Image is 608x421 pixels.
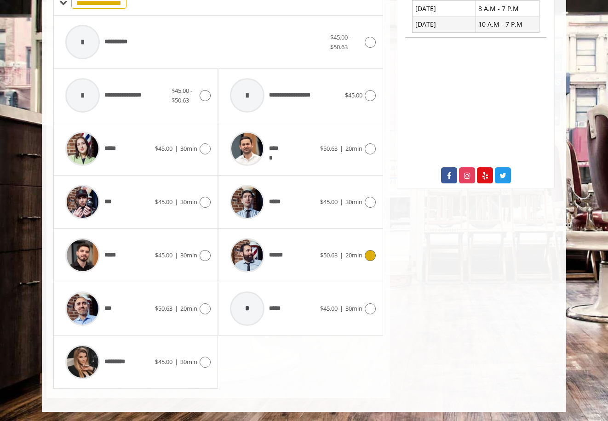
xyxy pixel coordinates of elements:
[345,144,362,153] span: 20min
[320,198,338,206] span: $45.00
[340,198,343,206] span: |
[172,86,192,104] span: $45.00 - $50.63
[175,304,178,313] span: |
[175,144,178,153] span: |
[330,33,351,51] span: $45.00 - $50.63
[345,304,362,313] span: 30min
[320,144,338,153] span: $50.63
[476,17,539,32] td: 10 A.M - 7 P.M
[155,304,172,313] span: $50.63
[155,358,172,366] span: $45.00
[345,91,362,99] span: $45.00
[155,198,172,206] span: $45.00
[340,304,343,313] span: |
[476,1,539,17] td: 8 A.M - 7 P.M
[175,251,178,259] span: |
[413,1,476,17] td: [DATE]
[320,304,338,313] span: $45.00
[155,144,172,153] span: $45.00
[345,198,362,206] span: 30min
[345,251,362,259] span: 20min
[180,144,197,153] span: 30min
[175,198,178,206] span: |
[180,251,197,259] span: 30min
[180,304,197,313] span: 20min
[413,17,476,32] td: [DATE]
[340,144,343,153] span: |
[180,198,197,206] span: 30min
[340,251,343,259] span: |
[180,358,197,366] span: 30min
[155,251,172,259] span: $45.00
[175,358,178,366] span: |
[320,251,338,259] span: $50.63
